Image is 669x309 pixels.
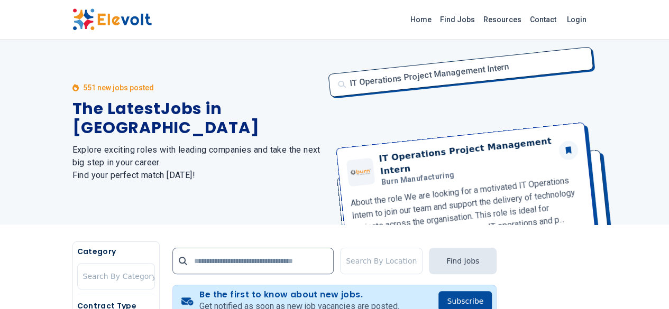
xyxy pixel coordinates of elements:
a: Contact [526,11,561,28]
h4: Be the first to know about new jobs. [199,289,399,300]
a: Find Jobs [436,11,479,28]
img: Elevolt [72,8,152,31]
h5: Category [77,246,155,257]
h2: Explore exciting roles with leading companies and take the next big step in your career. Find you... [72,144,322,182]
h1: The Latest Jobs in [GEOGRAPHIC_DATA] [72,99,322,137]
a: Home [406,11,436,28]
p: 551 new jobs posted [83,82,154,93]
button: Find Jobs [429,248,497,274]
a: Login [561,9,593,30]
iframe: Chat Widget [616,258,669,309]
a: Resources [479,11,526,28]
